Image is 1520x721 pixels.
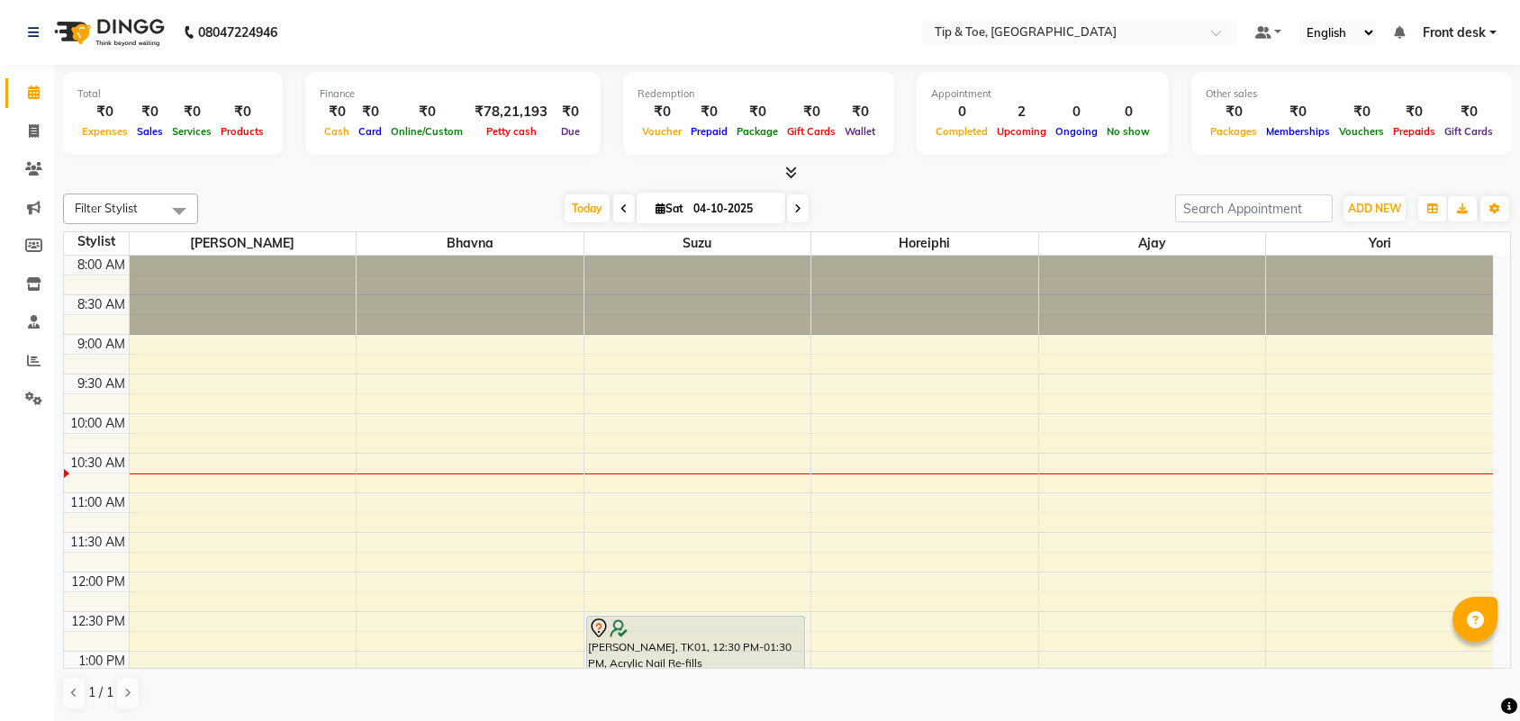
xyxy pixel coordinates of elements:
[74,335,129,354] div: 9:00 AM
[1444,649,1502,703] iframe: chat widget
[1051,102,1102,122] div: 0
[1389,102,1440,122] div: ₹0
[584,232,811,255] span: Suzu
[1262,102,1335,122] div: ₹0
[587,617,804,694] div: [PERSON_NAME], TK01, 12:30 PM-01:30 PM, Acrylic Nail Re-fills
[320,102,354,122] div: ₹0
[1440,125,1497,138] span: Gift Cards
[46,7,169,58] img: logo
[216,102,268,122] div: ₹0
[357,232,584,255] span: Bhavna
[167,102,216,122] div: ₹0
[67,533,129,552] div: 11:30 AM
[77,102,132,122] div: ₹0
[1051,125,1102,138] span: Ongoing
[75,201,138,215] span: Filter Stylist
[67,414,129,433] div: 10:00 AM
[74,374,129,393] div: 9:30 AM
[732,102,783,122] div: ₹0
[840,125,880,138] span: Wallet
[1335,125,1389,138] span: Vouchers
[1348,202,1401,215] span: ADD NEW
[1206,125,1262,138] span: Packages
[783,125,840,138] span: Gift Cards
[1175,194,1333,222] input: Search Appointment
[732,125,783,138] span: Package
[130,232,357,255] span: [PERSON_NAME]
[77,86,268,102] div: Total
[482,125,541,138] span: Petty cash
[354,125,386,138] span: Card
[1206,102,1262,122] div: ₹0
[1206,86,1497,102] div: Other sales
[783,102,840,122] div: ₹0
[638,86,880,102] div: Redemption
[64,232,129,251] div: Stylist
[931,102,992,122] div: 0
[132,102,167,122] div: ₹0
[75,652,129,671] div: 1:00 PM
[1262,125,1335,138] span: Memberships
[386,125,467,138] span: Online/Custom
[467,102,555,122] div: ₹78,21,193
[931,86,1154,102] div: Appointment
[840,102,880,122] div: ₹0
[992,125,1051,138] span: Upcoming
[686,125,732,138] span: Prepaid
[811,232,1038,255] span: Horeiphi
[1266,232,1493,255] span: Yori
[67,454,129,473] div: 10:30 AM
[1102,102,1154,122] div: 0
[386,102,467,122] div: ₹0
[688,195,778,222] input: 2025-10-04
[74,256,129,275] div: 8:00 AM
[1440,102,1497,122] div: ₹0
[638,125,686,138] span: Voucher
[651,202,688,215] span: Sat
[555,102,586,122] div: ₹0
[167,125,216,138] span: Services
[320,125,354,138] span: Cash
[1344,196,1406,221] button: ADD NEW
[88,683,113,702] span: 1 / 1
[77,125,132,138] span: Expenses
[68,612,129,631] div: 12:30 PM
[1102,125,1154,138] span: No show
[198,7,277,58] b: 08047224946
[67,493,129,512] div: 11:00 AM
[1039,232,1266,255] span: Ajay
[992,102,1051,122] div: 2
[68,572,129,591] div: 12:00 PM
[565,194,610,222] span: Today
[1389,125,1440,138] span: Prepaids
[556,125,584,138] span: Due
[74,295,129,314] div: 8:30 AM
[216,125,268,138] span: Products
[1423,23,1486,42] span: Front desk
[638,102,686,122] div: ₹0
[686,102,732,122] div: ₹0
[320,86,586,102] div: Finance
[931,125,992,138] span: Completed
[132,125,167,138] span: Sales
[1335,102,1389,122] div: ₹0
[354,102,386,122] div: ₹0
